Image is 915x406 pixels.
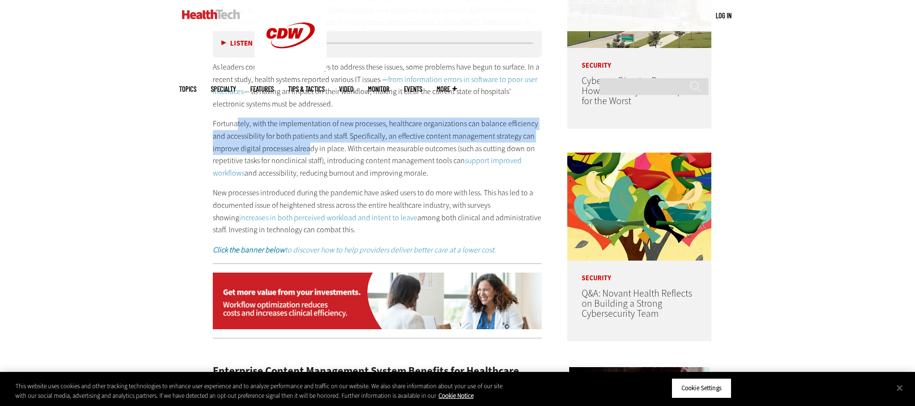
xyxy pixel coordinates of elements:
a: Click the banner belowto discover how to help providers deliver better care at a lower cost. [213,245,496,255]
button: Close [889,377,910,398]
p: New processes introduced during the pandemic have asked users to do more with less. This has led ... [213,187,542,236]
p: Fortunately, with the implementation of new processes, healthcare organizations can balance effic... [213,118,542,179]
button: Cookie Settings [671,378,732,398]
a: Q&A: Novant Health Reflects on Building a Strong Cybersecurity Team [582,287,692,320]
a: support improved workflows [213,155,522,178]
div: User menu [716,11,732,21]
a: Features [250,85,274,93]
a: More information about your privacy [439,392,474,400]
p: Security [567,261,711,282]
a: from information errors in software to poor user interfaces [213,74,537,97]
a: Events [404,85,422,93]
span: Specialty [211,85,236,93]
h2: Enterprise Content Management System Benefits for Healthcare [213,366,542,376]
a: Log in [716,11,732,20]
em: to discover how to help providers deliver better care at a lower cost. [213,245,496,255]
strong: Click the banner below [213,245,285,255]
a: Tips & Tactics [288,85,325,93]
img: Home [182,10,240,19]
a: increases in both perceived workload and intent to leave [239,213,417,223]
a: CDW [255,63,327,73]
a: MonITor [368,85,390,93]
div: This website uses cookies and other tracking technologies to enhance user experience and to analy... [15,382,503,400]
img: abstract illustration of a tree [567,153,711,261]
img: ht-workflowoptimization-static-2024-na-desktop [213,273,542,329]
a: Video [339,85,354,93]
span: More [437,85,457,93]
span: Topics [179,85,196,93]
a: Cyber vs. Disaster Recovery: How Health Systems Prepare for the Worst [582,74,695,107]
